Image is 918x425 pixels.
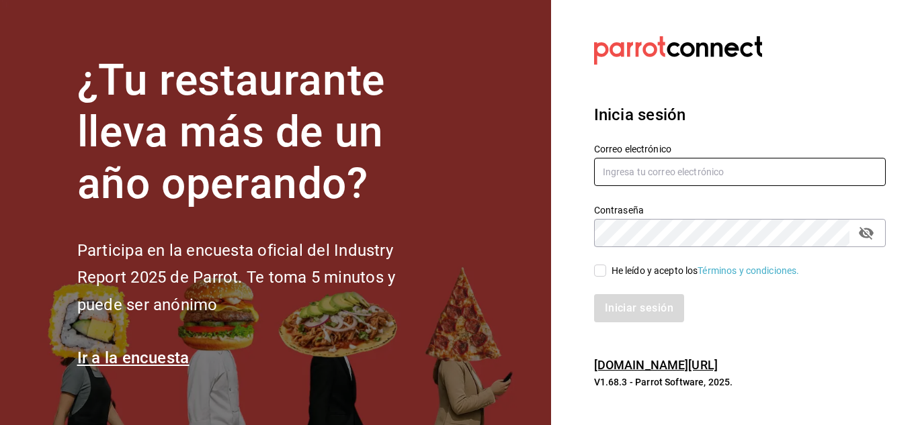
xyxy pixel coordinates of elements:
[77,237,440,319] h2: Participa en la encuesta oficial del Industry Report 2025 de Parrot. Te toma 5 minutos y puede se...
[594,205,886,215] label: Contraseña
[594,358,718,372] a: [DOMAIN_NAME][URL]
[594,144,886,154] label: Correo electrónico
[855,222,878,244] button: passwordField
[77,55,440,209] h1: ¿Tu restaurante lleva más de un año operando?
[594,375,886,389] p: V1.68.3 - Parrot Software, 2025.
[77,348,190,367] a: Ir a la encuesta
[612,264,800,278] div: He leído y acepto los
[594,158,886,186] input: Ingresa tu correo electrónico
[594,103,886,127] h3: Inicia sesión
[698,265,799,276] a: Términos y condiciones.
